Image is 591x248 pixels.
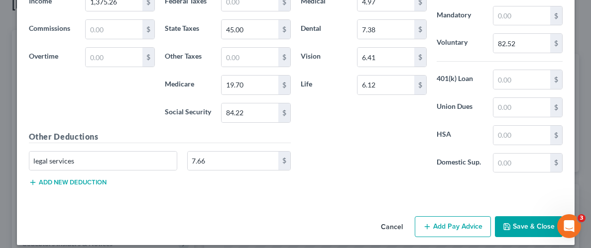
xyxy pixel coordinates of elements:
label: Vision [296,47,353,67]
div: $ [278,152,290,170]
label: 401(k) Loan [432,70,488,89]
input: 0.00 [222,20,278,39]
label: Life [296,75,353,95]
input: 0.00 [222,103,278,122]
label: Medicare [160,75,217,95]
input: 0.00 [493,126,550,145]
label: Voluntary [432,33,488,53]
label: Other Taxes [160,47,217,67]
label: Commissions [24,19,81,39]
input: 0.00 [493,6,550,25]
input: 0.00 [222,48,278,67]
div: $ [550,70,562,89]
div: $ [414,20,426,39]
input: 0.00 [493,34,550,53]
input: Specify... [29,152,177,170]
button: Save & Close [495,216,563,237]
div: $ [142,20,154,39]
span: 3 [578,214,586,222]
div: $ [550,6,562,25]
label: Social Security [160,103,217,123]
input: 0.00 [357,48,414,67]
input: 0.00 [86,20,142,39]
div: $ [278,103,290,122]
div: $ [142,48,154,67]
label: Domestic Sup. [432,153,488,173]
div: $ [550,126,562,145]
input: 0.00 [493,98,550,117]
input: 0.00 [493,70,550,89]
button: Add new deduction [29,178,107,186]
div: $ [278,20,290,39]
div: $ [278,76,290,94]
button: Add Pay Advice [415,216,491,237]
div: $ [550,34,562,53]
h5: Other Deductions [29,131,291,143]
div: $ [414,76,426,94]
div: $ [414,48,426,67]
div: $ [278,48,290,67]
label: Mandatory [432,6,488,26]
input: 0.00 [222,76,278,94]
button: Cancel [373,217,411,237]
label: Overtime [24,47,81,67]
label: State Taxes [160,19,217,39]
label: Union Dues [432,97,488,117]
div: $ [550,154,562,172]
iframe: Intercom live chat [557,214,581,238]
input: 0.00 [86,48,142,67]
input: 0.00 [493,154,550,172]
label: HSA [432,125,488,145]
div: $ [550,98,562,117]
input: 0.00 [357,76,414,94]
input: 0.00 [188,152,278,170]
label: Dental [296,19,353,39]
input: 0.00 [357,20,414,39]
